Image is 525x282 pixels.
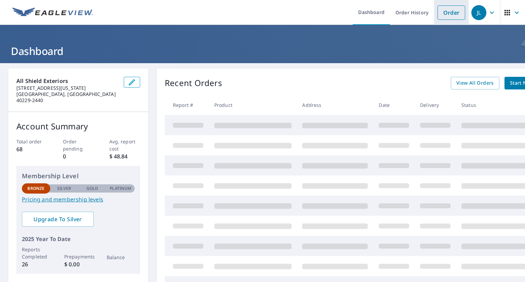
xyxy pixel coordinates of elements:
[22,171,135,181] p: Membership Level
[22,195,135,203] a: Pricing and membership levels
[16,85,118,91] p: [STREET_ADDRESS][US_STATE]
[109,152,140,160] p: $ 48.84
[22,246,50,260] p: Reports Completed
[471,5,486,20] div: JL
[64,260,93,268] p: $ 0.00
[27,215,88,223] span: Upgrade To Silver
[16,77,118,85] p: All Shield Exteriors
[110,185,131,192] p: Platinum
[22,212,94,227] a: Upgrade To Silver
[373,95,415,115] th: Date
[12,8,93,18] img: EV Logo
[165,95,209,115] th: Report #
[57,185,71,192] p: Silver
[86,185,98,192] p: Gold
[16,91,118,103] p: [GEOGRAPHIC_DATA], [GEOGRAPHIC_DATA] 40229-2440
[16,145,48,153] p: 68
[64,253,93,260] p: Prepayments
[109,138,140,152] p: Avg. report cost
[456,79,494,87] span: View All Orders
[63,152,94,160] p: 0
[437,5,465,20] a: Order
[27,185,44,192] p: Bronze
[165,77,222,89] p: Recent Orders
[415,95,456,115] th: Delivery
[22,235,135,243] p: 2025 Year To Date
[297,95,373,115] th: Address
[209,95,297,115] th: Product
[107,254,135,261] p: Balance
[16,120,140,132] p: Account Summary
[8,44,517,58] h1: Dashboard
[451,77,499,89] a: View All Orders
[22,260,50,268] p: 26
[16,138,48,145] p: Total order
[63,138,94,152] p: Order pending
